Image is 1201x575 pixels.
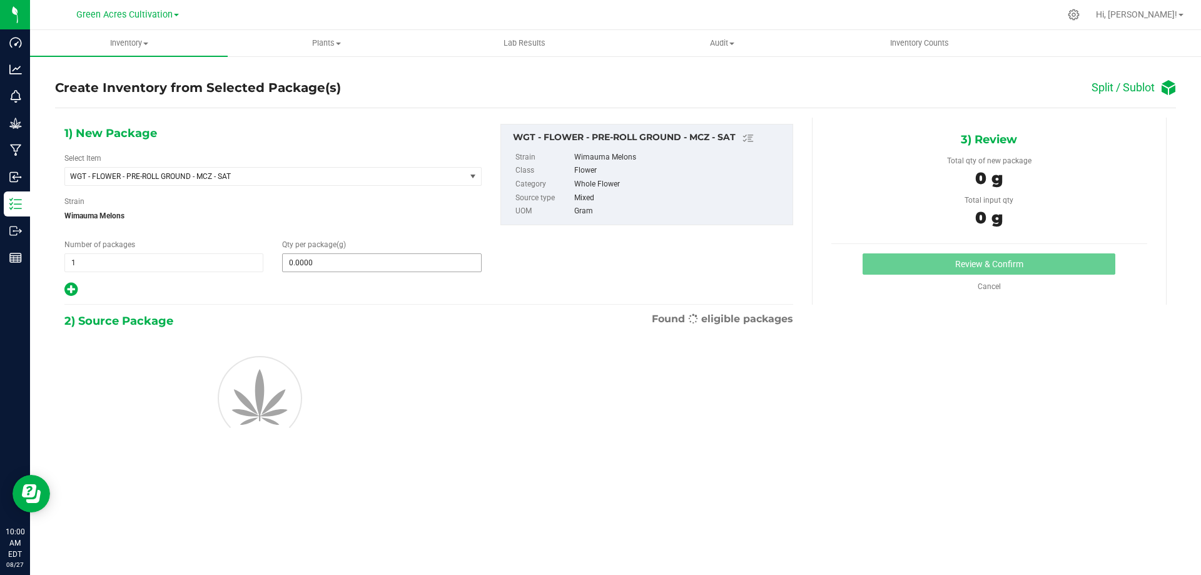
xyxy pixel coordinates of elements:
h4: Create Inventory from Selected Package(s) [55,79,341,97]
span: Audit [624,38,820,49]
p: 08/27 [6,560,24,569]
inline-svg: Reports [9,252,22,264]
span: Add new output [64,288,78,297]
inline-svg: Dashboard [9,36,22,49]
span: Inventory [30,38,228,49]
div: Mixed [574,191,786,205]
span: Plants [228,38,425,49]
label: Strain [515,151,572,165]
h4: Split / Sublot [1092,81,1155,94]
inline-svg: Monitoring [9,90,22,103]
span: WGT - FLOWER - PRE-ROLL GROUND - MCZ - SAT [70,172,445,181]
label: UOM [515,205,572,218]
iframe: Resource center [13,475,50,512]
inline-svg: Manufacturing [9,144,22,156]
div: Gram [574,205,786,218]
span: 0 g [975,208,1003,228]
span: Hi, [PERSON_NAME]! [1096,9,1177,19]
inline-svg: Grow [9,117,22,130]
button: Review & Confirm [863,253,1115,275]
span: Number of packages [64,240,135,249]
span: Total input qty [965,196,1013,205]
a: Lab Results [425,30,623,56]
inline-svg: Inventory [9,198,22,210]
div: WGT - FLOWER - PRE-ROLL GROUND - MCZ - SAT [513,131,786,146]
a: Plants [228,30,425,56]
span: Total qty of new package [947,156,1031,165]
label: Strain [64,196,84,207]
span: Green Acres Cultivation [76,9,173,20]
span: select [465,168,481,185]
div: Wimauma Melons [574,151,786,165]
span: Inventory Counts [873,38,966,49]
a: Audit [623,30,821,56]
span: Lab Results [487,38,562,49]
span: Wimauma Melons [64,206,482,225]
span: 3) Review [961,130,1017,149]
span: 0 g [975,168,1003,188]
div: Flower [574,164,786,178]
inline-svg: Inbound [9,171,22,183]
label: Category [515,178,572,191]
a: Inventory [30,30,228,56]
span: 1) New Package [64,124,157,143]
a: Cancel [978,282,1001,291]
label: Source type [515,191,572,205]
inline-svg: Analytics [9,63,22,76]
label: Select Item [64,153,101,164]
p: 10:00 AM EDT [6,526,24,560]
div: Whole Flower [574,178,786,191]
label: Class [515,164,572,178]
a: Inventory Counts [821,30,1018,56]
span: Found eligible packages [652,312,793,327]
span: (g) [337,240,346,249]
div: Manage settings [1066,9,1082,21]
span: 2) Source Package [64,312,173,330]
input: 0.0000 [283,254,480,272]
span: Qty per package [282,240,346,249]
inline-svg: Outbound [9,225,22,237]
input: 1 [65,254,263,272]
